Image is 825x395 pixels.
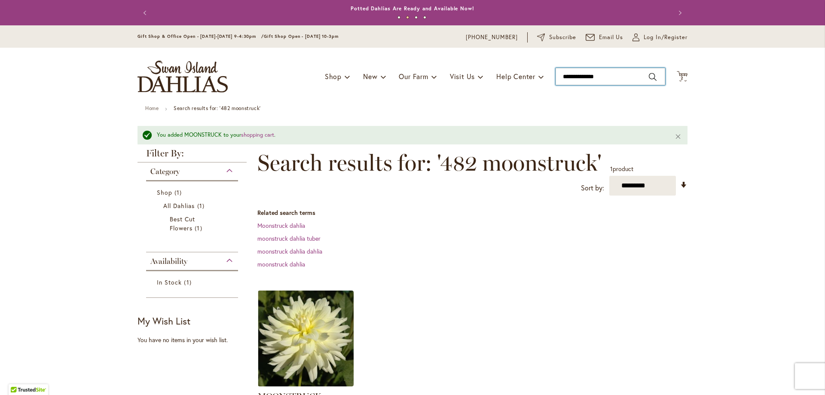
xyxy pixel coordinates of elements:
a: Shop [157,188,229,197]
a: In Stock 1 [157,278,229,287]
button: Previous [137,4,155,21]
img: MOONSTRUCK [258,291,354,386]
span: Shop [325,72,342,81]
strong: My Wish List [137,315,190,327]
span: Gift Shop Open - [DATE] 10-3pm [264,34,339,39]
span: Subscribe [549,33,576,42]
span: Shop [157,188,172,196]
span: Log In/Register [644,33,687,42]
a: Potted Dahlias Are Ready and Available Now! [351,5,474,12]
a: moonstruck dahlia dahlia [257,247,322,255]
a: store logo [137,61,228,92]
span: New [363,72,377,81]
a: moonstruck dahlia tuber [257,234,321,242]
div: You have no items in your wish list. [137,336,252,344]
span: In Stock [157,278,182,286]
span: Help Center [496,72,535,81]
span: 1 [610,165,613,173]
button: 1 of 4 [397,16,400,19]
a: moonstruck dahlia [257,260,305,268]
span: 1 [184,278,193,287]
span: 1 [174,188,184,197]
span: Email Us [599,33,623,42]
p: product [610,162,633,176]
span: Search results for: '482 moonstruck' [257,150,602,176]
a: shopping cart [241,131,274,138]
a: Email Us [586,33,623,42]
a: Moonstruck dahlia [257,221,305,230]
span: Availability [150,257,187,266]
strong: Search results for: '482 moonstruck' [174,105,261,111]
a: All Dahlias [163,201,223,210]
span: 2 [681,75,684,81]
button: 2 [677,71,687,83]
span: All Dahlias [163,202,195,210]
span: 1 [197,201,207,210]
a: Subscribe [537,33,576,42]
a: [PHONE_NUMBER] [466,33,518,42]
span: Our Farm [399,72,428,81]
dt: Related search terms [257,208,687,217]
span: Category [150,167,180,176]
a: Home [145,105,159,111]
button: 4 of 4 [423,16,426,19]
label: Sort by: [581,180,604,196]
span: Visit Us [450,72,475,81]
a: MOONSTRUCK [258,380,354,388]
span: Gift Shop & Office Open - [DATE]-[DATE] 9-4:30pm / [137,34,264,39]
a: Log In/Register [632,33,687,42]
button: Next [670,4,687,21]
strong: Filter By: [137,149,247,162]
span: 1 [195,224,204,233]
div: You added MOONSTRUCK to your . [157,131,662,139]
button: 3 of 4 [415,16,418,19]
span: Best Cut Flowers [170,215,195,232]
a: Best Cut Flowers [170,214,217,233]
button: 2 of 4 [406,16,409,19]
